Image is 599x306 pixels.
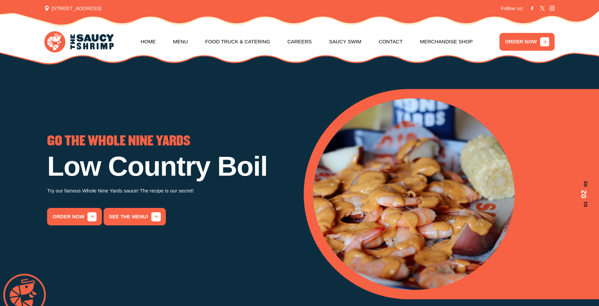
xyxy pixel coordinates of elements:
a: Home [141,28,156,55]
a: Careers [288,28,312,55]
span: GO THE WHOLE NINE YARDS [47,135,190,147]
span: 01 [578,202,590,207]
div: 2 / 3 [313,98,590,290]
img: Banner Image [313,98,515,290]
h1: Low Country Boil [47,152,295,180]
a: Menu [173,28,188,55]
a: Food Truck & Catering [205,28,270,55]
a: ORDER NOW [499,33,554,50]
a: Merchandise Shop [420,28,473,55]
span: 03 [578,181,590,187]
a: See the menu! [104,208,166,225]
a: Contact [379,28,403,55]
div: 2 / 3 [47,135,295,225]
span: 02 [578,190,590,198]
p: Try our famous Whole Nine Yards sauce! The recipe is our secret! [47,186,295,195]
img: logo [44,31,114,52]
span: Follow us: [501,5,523,12]
a: order now [47,208,102,225]
a: Saucy Swim [329,28,361,55]
span: [STREET_ADDRESS] [44,5,101,12]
